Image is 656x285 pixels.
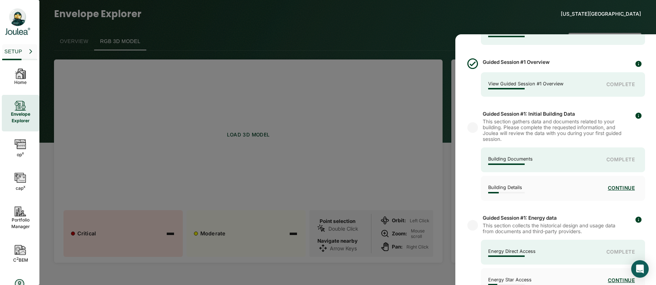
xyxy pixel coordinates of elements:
[2,95,39,131] div: EnvelopeExplorer
[2,44,37,59] button: Setup
[2,167,39,199] div: capx
[11,111,30,124] p: Envelope Explorer
[22,151,24,155] sup: x
[17,150,24,158] p: op
[483,119,625,142] span: This section gathers data and documents related to your building. Please complete the requested i...
[16,256,19,261] sup: 2
[488,277,532,282] p: Energy Star Access
[2,133,39,165] div: opx
[488,81,563,86] p: View Guided Session #1 Overview
[16,183,26,192] p: cap
[13,255,28,263] p: C BEM
[483,59,549,65] span: Guided Session #1 Overview
[14,79,27,86] p: Home
[8,8,27,26] img: Joulea
[488,157,533,162] p: Building Documents
[631,260,649,278] div: Open Intercom Messenger
[5,27,30,35] img: Joulea
[23,184,26,189] sup: x
[483,215,625,221] span: Guided Session #1: Energy data
[483,111,625,117] span: Guided Session #1: Initial Building Data
[11,217,30,230] p: Portfolio Manager
[488,249,536,254] p: Energy Direct Access
[488,185,525,190] p: Building Details
[605,182,638,195] button: Continue
[2,239,39,271] div: C2BEM
[2,63,39,93] div: Home
[483,223,625,234] span: This section collects the historical design and usage data from documents and third-party providers.
[2,201,39,237] div: PortfolioManager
